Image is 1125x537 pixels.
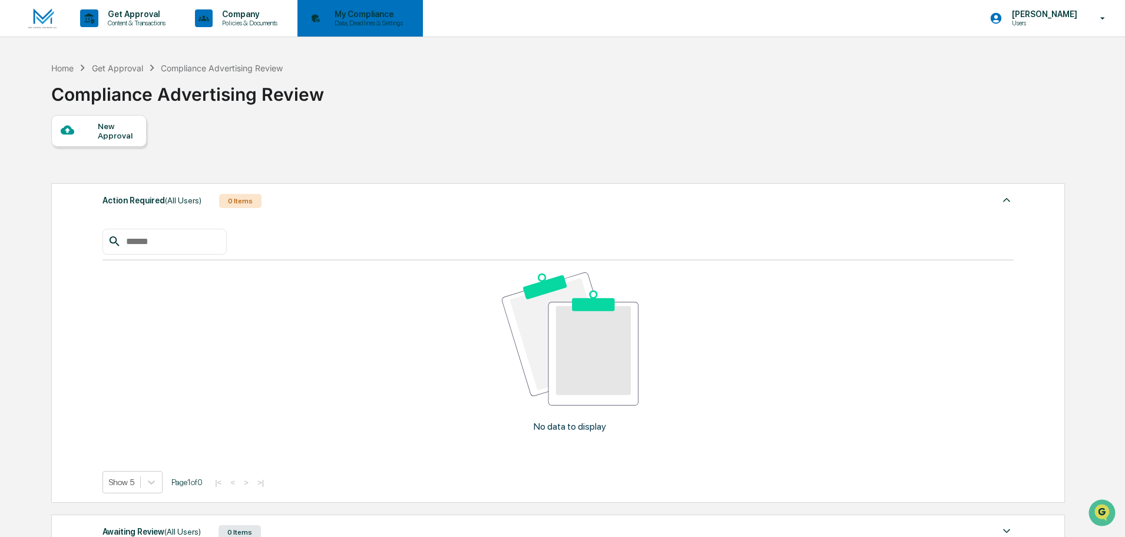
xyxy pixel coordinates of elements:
span: Page 1 of 0 [171,477,203,487]
p: No data to display [534,421,606,432]
button: > [240,477,252,487]
span: Data Lookup [24,171,74,183]
p: Content & Transactions [98,19,171,27]
iframe: Open customer support [1087,498,1119,530]
button: >| [254,477,267,487]
div: Action Required [102,193,201,208]
div: 0 Items [219,194,262,208]
div: 🗄️ [85,150,95,159]
div: 🖐️ [12,150,21,159]
a: 🗄️Attestations [81,144,151,165]
div: 🔎 [12,172,21,182]
p: Data, Deadlines & Settings [325,19,409,27]
span: (All Users) [165,196,201,205]
span: Attestations [97,149,146,160]
div: We're available if you need us! [40,102,149,111]
p: Get Approval [98,9,171,19]
button: < [227,477,239,487]
img: caret [1000,193,1014,207]
div: Compliance Advertising Review [161,63,283,73]
div: New Approval [98,121,137,140]
p: Company [213,9,283,19]
span: (All Users) [164,527,201,536]
img: logo [28,8,57,29]
img: No data [502,272,638,406]
button: |< [211,477,225,487]
a: Powered byPylon [83,199,143,209]
div: Start new chat [40,90,193,102]
a: 🔎Data Lookup [7,166,79,187]
p: [PERSON_NAME] [1002,9,1083,19]
div: Get Approval [92,63,143,73]
a: 🖐️Preclearance [7,144,81,165]
div: Compliance Advertising Review [51,74,324,105]
img: 1746055101610-c473b297-6a78-478c-a979-82029cc54cd1 [12,90,33,111]
span: Preclearance [24,149,76,160]
div: Home [51,63,74,73]
p: My Compliance [325,9,409,19]
p: Policies & Documents [213,19,283,27]
p: How can we help? [12,25,214,44]
p: Users [1002,19,1083,27]
button: Start new chat [200,94,214,108]
span: Pylon [117,200,143,209]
